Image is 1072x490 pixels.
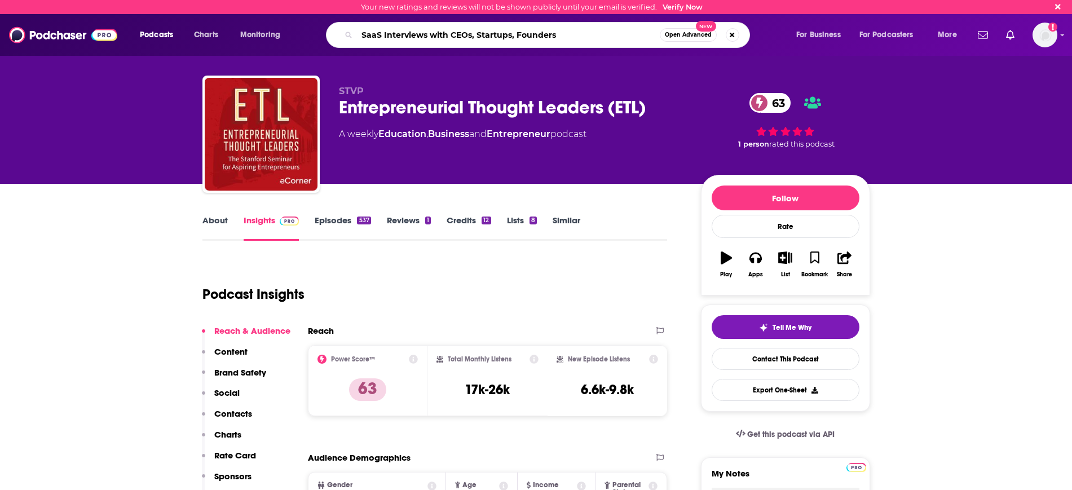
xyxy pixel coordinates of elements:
div: List [781,271,790,278]
a: Show notifications dropdown [973,25,992,45]
button: Share [830,244,859,285]
button: open menu [930,26,971,44]
span: 1 person [738,140,769,148]
button: Bookmark [800,244,830,285]
span: 63 [761,93,791,113]
span: Open Advanced [665,32,712,38]
input: Search podcasts, credits, & more... [357,26,660,44]
button: Play [712,244,741,285]
span: Gender [327,482,352,489]
button: Content [202,346,248,367]
a: Credits12 [447,215,491,241]
span: rated this podcast [769,140,835,148]
a: 63 [749,93,791,113]
p: Charts [214,429,241,440]
a: Show notifications dropdown [1002,25,1019,45]
button: Reach & Audience [202,325,290,346]
span: Monitoring [240,27,280,43]
h2: New Episode Listens [568,355,630,363]
span: Age [462,482,477,489]
h2: Reach [308,325,334,336]
span: STVP [339,86,364,96]
img: Podchaser - Follow, Share and Rate Podcasts [9,24,117,46]
button: Export One-Sheet [712,379,859,401]
div: 8 [530,217,537,224]
span: Get this podcast via API [747,430,835,439]
svg: Email not verified [1048,23,1057,32]
button: Follow [712,186,859,210]
a: Episodes537 [315,215,370,241]
a: Lists8 [507,215,537,241]
div: Your new ratings and reviews will not be shown publicly until your email is verified. [361,3,703,11]
button: Show profile menu [1033,23,1057,47]
span: and [469,129,487,139]
span: , [426,129,428,139]
span: More [938,27,957,43]
span: Charts [194,27,218,43]
a: Business [428,129,469,139]
a: Entrepreneur [487,129,550,139]
a: About [202,215,228,241]
a: Pro website [846,461,866,472]
img: User Profile [1033,23,1057,47]
h3: 6.6k-9.8k [581,381,634,398]
a: Education [378,129,426,139]
div: 12 [482,217,491,224]
span: Income [533,482,559,489]
span: For Podcasters [859,27,914,43]
h2: Power Score™ [331,355,375,363]
button: open menu [132,26,188,44]
span: Logged in as MelissaPS [1033,23,1057,47]
div: Bookmark [801,271,828,278]
div: 63 1 personrated this podcast [701,86,870,156]
img: Podchaser Pro [846,463,866,472]
h1: Podcast Insights [202,286,305,303]
button: tell me why sparkleTell Me Why [712,315,859,339]
button: Charts [202,429,241,450]
img: Podchaser Pro [280,217,299,226]
span: Podcasts [140,27,173,43]
label: My Notes [712,468,859,488]
p: Brand Safety [214,367,266,378]
h2: Total Monthly Listens [448,355,511,363]
div: Rate [712,215,859,238]
button: Social [202,387,240,408]
h2: Audience Demographics [308,452,411,463]
div: A weekly podcast [339,127,586,141]
span: For Business [796,27,841,43]
h3: 17k-26k [465,381,510,398]
a: Reviews1 [387,215,431,241]
div: 1 [425,217,431,224]
div: 537 [357,217,370,224]
a: Charts [187,26,225,44]
a: Similar [553,215,580,241]
a: Contact This Podcast [712,348,859,370]
button: List [770,244,800,285]
button: Open AdvancedNew [660,28,717,42]
p: Sponsors [214,471,252,482]
button: open menu [852,26,930,44]
button: Contacts [202,408,252,429]
button: open menu [788,26,855,44]
div: Search podcasts, credits, & more... [337,22,761,48]
button: Brand Safety [202,367,266,388]
button: Apps [741,244,770,285]
span: New [696,21,716,32]
div: Share [837,271,852,278]
p: Rate Card [214,450,256,461]
img: tell me why sparkle [759,323,768,332]
div: Play [720,271,732,278]
a: Get this podcast via API [727,421,844,448]
a: Verify Now [663,3,703,11]
button: open menu [232,26,295,44]
p: Content [214,346,248,357]
span: Tell Me Why [773,323,811,332]
p: 63 [349,378,386,401]
button: Rate Card [202,450,256,471]
img: Entrepreneurial Thought Leaders (ETL) [205,78,317,191]
p: Reach & Audience [214,325,290,336]
a: InsightsPodchaser Pro [244,215,299,241]
div: Apps [748,271,763,278]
